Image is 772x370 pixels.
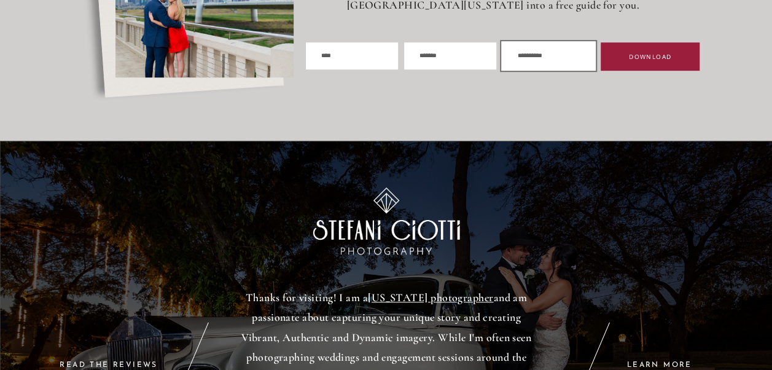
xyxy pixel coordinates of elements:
a: [US_STATE] photographer [368,291,493,304]
button: DOWNLOAD [601,42,700,71]
a: read the reviews [60,360,158,369]
span: DOWNLOAD [629,52,671,61]
a: LEARN MORE [616,360,703,369]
